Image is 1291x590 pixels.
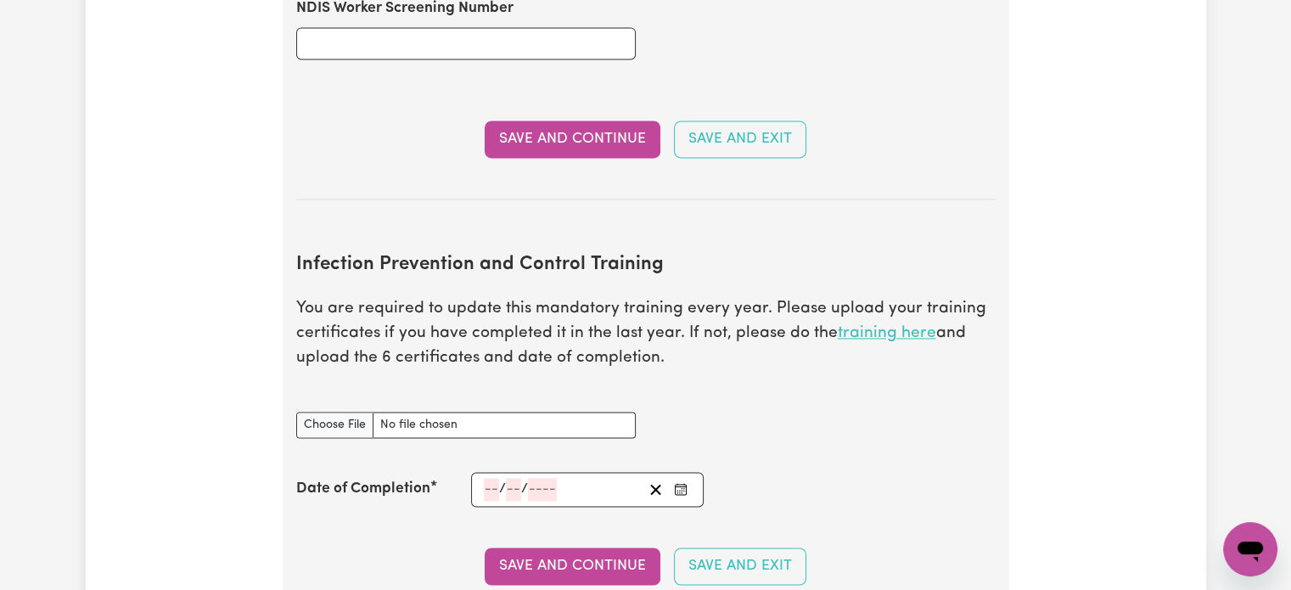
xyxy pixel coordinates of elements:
[485,121,660,158] button: Save and Continue
[669,478,693,501] button: Enter the Date of Completion of your Infection Prevention and Control Training
[674,121,806,158] button: Save and Exit
[296,297,996,370] p: You are required to update this mandatory training every year. Please upload your training certif...
[643,478,669,501] button: Clear date
[838,325,936,341] a: training here
[506,478,521,501] input: --
[521,481,528,497] span: /
[296,478,430,500] label: Date of Completion
[674,548,806,585] button: Save and Exit
[485,548,660,585] button: Save and Continue
[484,478,499,501] input: --
[296,254,996,277] h2: Infection Prevention and Control Training
[1223,522,1277,576] iframe: Button to launch messaging window
[499,481,506,497] span: /
[528,478,557,501] input: ----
